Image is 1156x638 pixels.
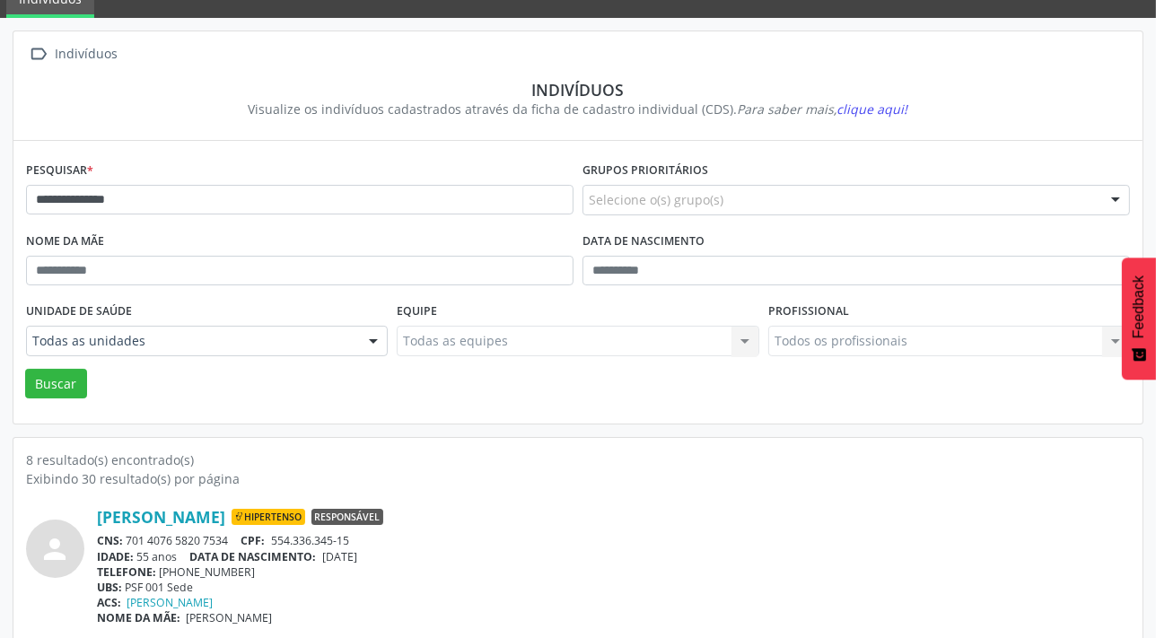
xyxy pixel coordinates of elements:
[232,509,305,525] span: Hipertenso
[311,509,383,525] span: Responsável
[97,580,1130,595] div: PSF 001 Sede
[97,595,121,610] span: ACS:
[52,41,121,67] div: Indivíduos
[26,157,93,185] label: Pesquisar
[97,533,1130,548] div: 701 4076 5820 7534
[1131,275,1147,338] span: Feedback
[26,450,1130,469] div: 8 resultado(s) encontrado(s)
[97,610,180,625] span: NOME DA MÃE:
[97,549,134,564] span: IDADE:
[1122,258,1156,380] button: Feedback - Mostrar pesquisa
[582,157,708,185] label: Grupos prioritários
[32,332,351,350] span: Todas as unidades
[190,549,317,564] span: DATA DE NASCIMENTO:
[187,610,273,625] span: [PERSON_NAME]
[322,549,357,564] span: [DATE]
[26,298,132,326] label: Unidade de saúde
[26,228,104,256] label: Nome da mãe
[39,100,1117,118] div: Visualize os indivíduos cadastrados através da ficha de cadastro individual (CDS).
[127,595,214,610] a: [PERSON_NAME]
[26,469,1130,488] div: Exibindo 30 resultado(s) por página
[738,101,908,118] i: Para saber mais,
[97,580,122,595] span: UBS:
[26,41,121,67] a:  Indivíduos
[97,533,123,548] span: CNS:
[271,533,349,548] span: 554.336.345-15
[26,41,52,67] i: 
[589,190,723,209] span: Selecione o(s) grupo(s)
[768,298,849,326] label: Profissional
[25,369,87,399] button: Buscar
[97,507,225,527] a: [PERSON_NAME]
[397,298,437,326] label: Equipe
[39,533,72,565] i: person
[837,101,908,118] span: clique aqui!
[97,549,1130,564] div: 55 anos
[582,228,705,256] label: Data de nascimento
[39,80,1117,100] div: Indivíduos
[97,564,156,580] span: TELEFONE:
[97,564,1130,580] div: [PHONE_NUMBER]
[241,533,266,548] span: CPF:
